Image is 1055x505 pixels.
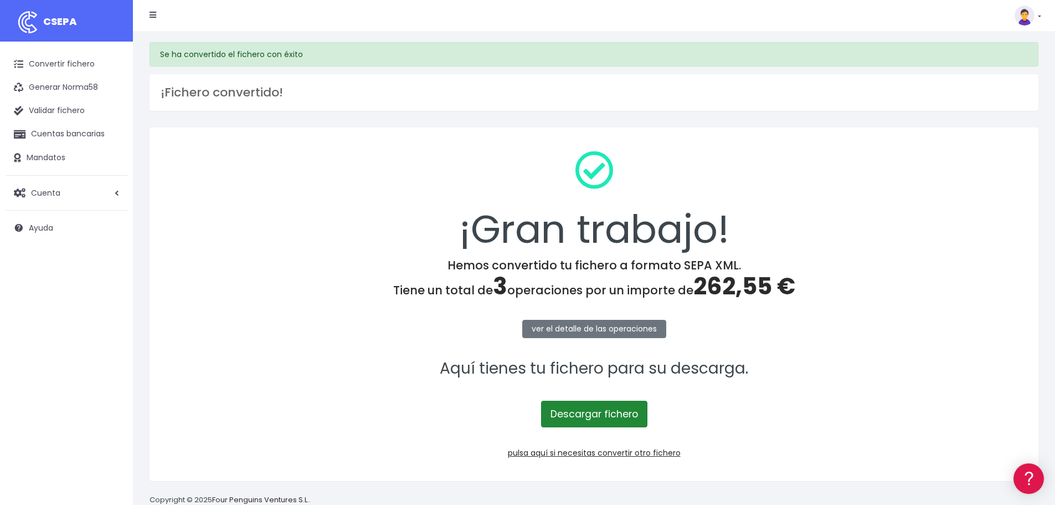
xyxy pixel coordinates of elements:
a: Convertir fichero [6,53,127,76]
h4: Hemos convertido tu fichero a formato SEPA XML. Tiene un total de operaciones por un importe de [164,258,1024,300]
div: Se ha convertido el fichero con éxito [150,42,1038,67]
div: ¡Gran trabajo! [164,142,1024,258]
a: Ayuda [6,216,127,239]
a: Información general [11,94,210,111]
a: ver el detalle de las operaciones [522,320,666,338]
a: Videotutoriales [11,175,210,192]
img: logo [14,8,42,36]
button: Contáctanos [11,297,210,316]
a: Cuentas bancarias [6,123,127,146]
a: Problemas habituales [11,157,210,175]
span: 3 [493,270,507,303]
div: Información general [11,77,210,88]
a: Generar Norma58 [6,76,127,99]
div: Programadores [11,266,210,277]
div: Facturación [11,220,210,231]
p: Aquí tienes tu fichero para su descarga. [164,356,1024,381]
span: CSEPA [43,14,77,28]
a: Cuenta [6,181,127,205]
a: Validar fichero [6,99,127,123]
a: Descargar fichero [541,401,647,427]
a: Formatos [11,140,210,157]
a: POWERED BY ENCHANT [152,319,213,330]
a: Mandatos [6,146,127,170]
a: API [11,283,210,300]
span: Ayuda [29,222,53,233]
a: pulsa aquí si necesitas convertir otro fichero [508,447,681,458]
a: Perfiles de empresas [11,192,210,209]
img: profile [1015,6,1035,25]
a: General [11,238,210,255]
div: Convertir ficheros [11,123,210,133]
h3: ¡Fichero convertido! [161,85,1027,100]
span: 262,55 € [693,270,795,303]
a: Four Penguins Ventures S.L. [212,494,309,505]
span: Cuenta [31,187,60,198]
